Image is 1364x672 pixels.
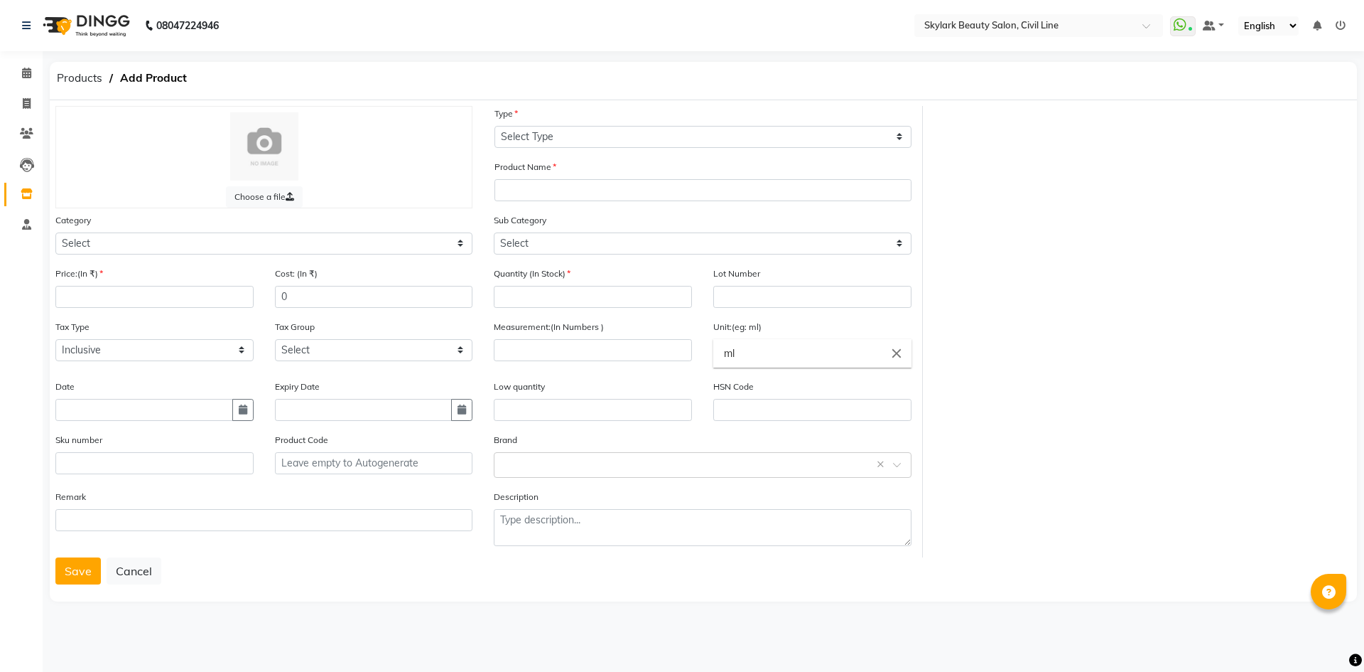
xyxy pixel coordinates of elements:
label: Category [55,214,91,227]
label: HSN Code [713,380,754,393]
label: Tax Group [275,321,315,334]
label: Brand [494,434,517,447]
label: Unit:(eg: ml) [713,321,762,334]
label: Remark [55,491,86,503]
label: Tax Type [55,321,90,334]
label: Price:(In ₹) [55,267,103,280]
span: Add Product [113,65,194,91]
label: Date [55,380,75,393]
label: Product Code [275,434,328,447]
label: Sku number [55,434,102,447]
b: 08047224946 [156,6,219,46]
img: Cinque Terre [230,112,298,181]
label: Product Name [494,161,556,174]
label: Expiry Date [275,380,320,393]
label: Type [494,107,518,120]
img: logo [36,6,134,46]
label: Quantity (In Stock) [494,267,570,280]
input: Leave empty to Autogenerate [275,452,473,474]
label: Sub Category [494,214,546,227]
span: Clear all [877,457,889,472]
label: Description [494,491,538,503]
label: Low quantity [494,380,545,393]
span: Products [50,65,109,91]
i: Close [889,346,904,361]
iframe: chat widget [1304,615,1350,658]
button: Cancel [107,558,161,585]
label: Lot Number [713,267,760,280]
label: Measurement:(In Numbers ) [494,321,604,334]
button: Save [55,558,101,585]
label: Cost: (In ₹) [275,267,318,280]
label: Choose a file [226,186,303,208]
